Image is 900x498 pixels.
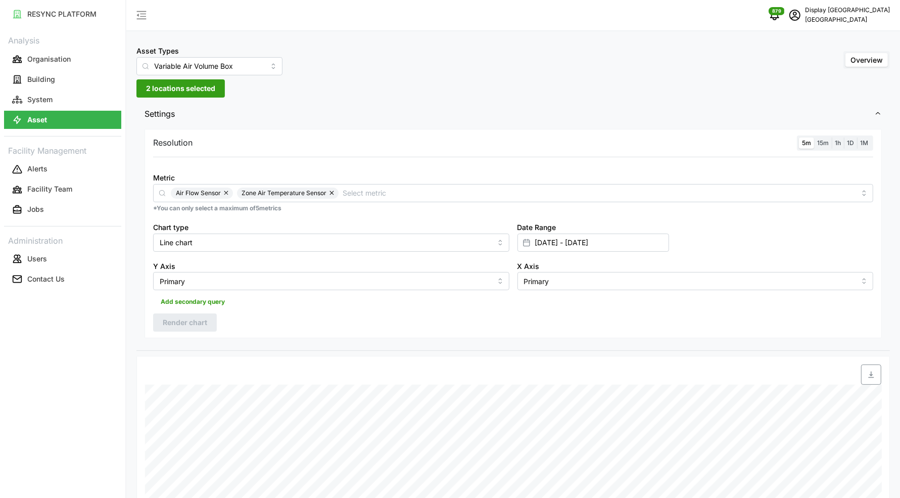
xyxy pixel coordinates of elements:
[785,5,805,25] button: schedule
[27,115,47,125] p: Asset
[4,90,121,109] button: System
[835,139,841,147] span: 1h
[27,184,72,194] p: Facility Team
[4,201,121,219] button: Jobs
[817,139,829,147] span: 15m
[4,159,121,179] a: Alerts
[860,139,868,147] span: 1M
[4,49,121,69] a: Organisation
[27,204,44,214] p: Jobs
[850,56,883,64] span: Overview
[4,32,121,47] p: Analysis
[765,5,785,25] button: notifications
[772,8,781,15] span: 879
[153,294,232,309] button: Add secondary query
[4,250,121,268] button: Users
[153,272,509,290] input: Select Y axis
[4,233,121,247] p: Administration
[153,222,188,233] label: Chart type
[27,74,55,84] p: Building
[4,4,121,24] a: RESYNC PLATFORM
[4,160,121,178] button: Alerts
[4,69,121,89] a: Building
[242,188,326,199] span: Zone Air Temperature Sensor
[517,261,540,272] label: X Axis
[176,188,221,199] span: Air Flow Sensor
[4,50,121,68] button: Organisation
[4,180,121,199] button: Facility Team
[153,204,873,213] p: *You can only select a maximum of 5 metrics
[4,5,121,23] button: RESYNC PLATFORM
[27,164,48,174] p: Alerts
[4,143,121,157] p: Facility Management
[27,254,47,264] p: Users
[4,249,121,269] a: Users
[153,234,509,252] input: Select chart type
[4,111,121,129] button: Asset
[153,261,175,272] label: Y Axis
[153,137,193,149] p: Resolution
[153,313,217,332] button: Render chart
[517,234,669,252] input: Select date range
[4,270,121,288] button: Contact Us
[4,179,121,200] a: Facility Team
[27,95,53,105] p: System
[136,46,179,57] label: Asset Types
[4,269,121,289] a: Contact Us
[146,80,215,97] span: 2 locations selected
[27,54,71,64] p: Organisation
[153,172,175,184] label: Metric
[517,222,556,233] label: Date Range
[136,126,890,351] div: Settings
[145,102,874,126] span: Settings
[343,187,856,198] input: Select metric
[4,200,121,220] a: Jobs
[805,15,890,25] p: [GEOGRAPHIC_DATA]
[4,70,121,88] button: Building
[517,272,874,290] input: Select X axis
[161,295,225,309] span: Add secondary query
[4,89,121,110] a: System
[136,102,890,126] button: Settings
[27,274,65,284] p: Contact Us
[163,314,207,331] span: Render chart
[4,110,121,130] a: Asset
[847,139,854,147] span: 1D
[136,79,225,98] button: 2 locations selected
[805,6,890,15] p: Display [GEOGRAPHIC_DATA]
[27,9,97,19] p: RESYNC PLATFORM
[802,139,811,147] span: 5m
